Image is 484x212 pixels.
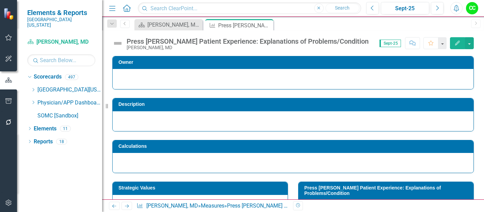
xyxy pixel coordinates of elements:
div: Press [PERSON_NAME] Patient Experience: Explanations of Problems/Condition [227,202,418,209]
div: Press [PERSON_NAME] Patient Experience: Explanations of Problems/Condition [127,38,369,45]
a: Elements [34,125,57,133]
a: [PERSON_NAME], MD [146,202,198,209]
h3: Owner [118,60,470,65]
span: Sept-25 [380,40,401,47]
img: ClearPoint Strategy [3,8,15,20]
button: CC [466,2,478,14]
span: Elements & Reports [27,9,95,17]
h3: Press [PERSON_NAME] Patient Experience: Explanations of Problems/Condition [304,185,470,196]
div: [PERSON_NAME], MD [127,45,369,50]
a: [PERSON_NAME], MD Dashboard [136,20,201,29]
a: [PERSON_NAME], MD [27,38,95,46]
div: Sept-25 [383,4,427,13]
h3: Description [118,102,470,107]
a: SOMC [Sandbox] [37,112,102,120]
button: Sept-25 [381,2,429,14]
input: Search Below... [27,54,95,66]
a: Scorecards [34,73,62,81]
div: 11 [60,126,71,131]
h3: Strategic Values [118,185,284,190]
input: Search ClearPoint... [138,2,361,14]
button: Search [325,3,359,13]
a: Physician/APP Dashboards [37,99,102,107]
div: 497 [65,74,78,80]
img: Not Defined [112,38,123,49]
div: [PERSON_NAME], MD Dashboard [147,20,201,29]
small: [GEOGRAPHIC_DATA][US_STATE] [27,17,95,28]
a: Reports [34,138,53,146]
h3: Calculations [118,144,470,149]
a: [GEOGRAPHIC_DATA][US_STATE] [37,86,102,94]
div: 18 [56,139,67,144]
a: Measures [201,202,224,209]
span: Search [335,5,350,11]
div: » » [136,202,288,210]
div: Press [PERSON_NAME] Patient Experience: Explanations of Problems/Condition [218,21,272,30]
